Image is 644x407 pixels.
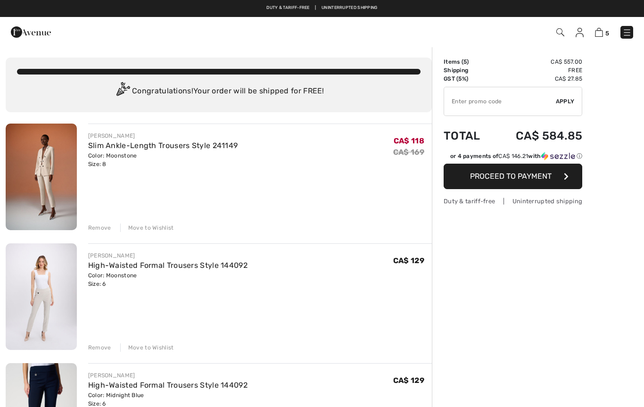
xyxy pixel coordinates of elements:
div: Move to Wishlist [120,224,174,232]
img: My Info [576,28,584,37]
span: CA$ 146.21 [498,153,528,159]
div: Duty & tariff-free | Uninterrupted shipping [444,197,582,206]
span: 5 [605,30,609,37]
img: Shopping Bag [595,28,603,37]
span: Proceed to Payment [470,172,552,181]
img: Menu [622,28,632,37]
span: CA$ 129 [393,376,424,385]
td: Items ( ) [444,58,493,66]
button: Proceed to Payment [444,164,582,189]
span: Apply [556,97,575,106]
span: 5 [463,58,467,65]
div: or 4 payments of with [450,152,583,160]
input: Promo code [444,87,556,116]
img: Slim Ankle-Length Trousers Style 241149 [6,124,77,230]
a: 1ère Avenue [11,27,51,36]
a: High-Waisted Formal Trousers Style 144092 [88,381,248,390]
td: CA$ 27.85 [493,75,582,83]
img: High-Waisted Formal Trousers Style 144092 [6,243,77,350]
div: or 4 payments ofCA$ 146.21withSezzle Click to learn more about Sezzle [444,152,582,164]
a: Slim Ankle-Length Trousers Style 241149 [88,141,238,150]
img: Search [556,28,564,36]
a: 5 [595,26,609,38]
div: [PERSON_NAME] [88,132,238,140]
a: High-Waisted Formal Trousers Style 144092 [88,261,248,270]
td: CA$ 557.00 [493,58,582,66]
div: Color: Moonstone Size: 6 [88,271,248,288]
div: Color: Moonstone Size: 8 [88,151,238,168]
td: CA$ 584.85 [493,120,582,152]
div: [PERSON_NAME] [88,251,248,260]
img: Congratulation2.svg [113,82,132,101]
td: Free [493,66,582,75]
s: CA$ 169 [393,148,424,157]
div: Remove [88,343,111,352]
td: GST (5%) [444,75,493,83]
img: 1ère Avenue [11,23,51,42]
span: CA$ 129 [393,256,424,265]
td: Shipping [444,66,493,75]
td: Total [444,120,493,152]
div: Remove [88,224,111,232]
span: CA$ 118 [394,136,424,145]
div: Congratulations! Your order will be shipped for FREE! [17,82,421,101]
img: Sezzle [541,152,575,160]
div: Move to Wishlist [120,343,174,352]
div: [PERSON_NAME] [88,371,248,380]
